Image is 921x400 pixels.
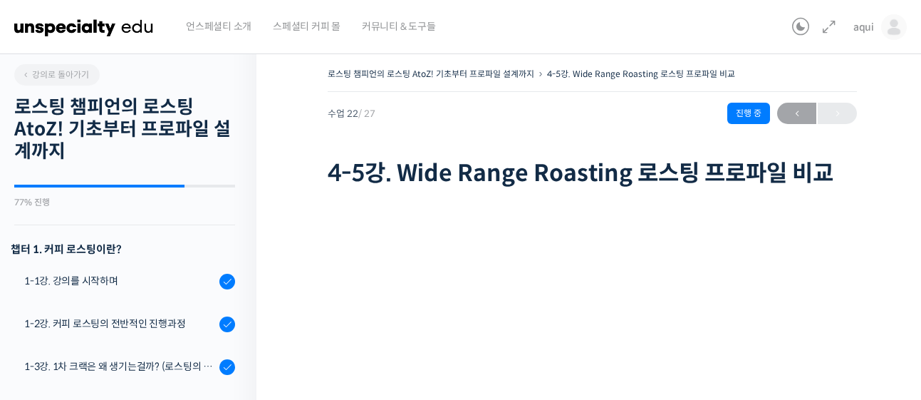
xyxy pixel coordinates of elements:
[21,69,89,80] span: 강의로 돌아가기
[24,273,215,289] div: 1-1강. 강의를 시작하며
[328,68,534,79] a: 로스팅 챔피언의 로스팅 AtoZ! 기초부터 프로파일 설계까지
[853,21,874,34] span: aqui
[777,103,816,124] a: ←이전
[547,68,735,79] a: 4-5강. Wide Range Roasting 로스팅 프로파일 비교
[11,240,235,259] h3: 챕터 1. 커피 로스팅이란?
[328,109,375,118] span: 수업 22
[328,160,857,187] h1: 4-5강. Wide Range Roasting 로스팅 프로파일 비교
[24,359,215,374] div: 1-3강. 1차 크랙은 왜 생기는걸까? (로스팅의 물리적, 화학적 변화)
[14,198,235,207] div: 77% 진행
[24,316,215,332] div: 1-2강. 커피 로스팅의 전반적인 진행과정
[727,103,770,124] div: 진행 중
[14,96,235,163] h2: 로스팅 챔피언의 로스팅 AtoZ! 기초부터 프로파일 설계까지
[358,108,375,120] span: / 27
[14,64,100,86] a: 강의로 돌아가기
[777,104,816,123] span: ←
